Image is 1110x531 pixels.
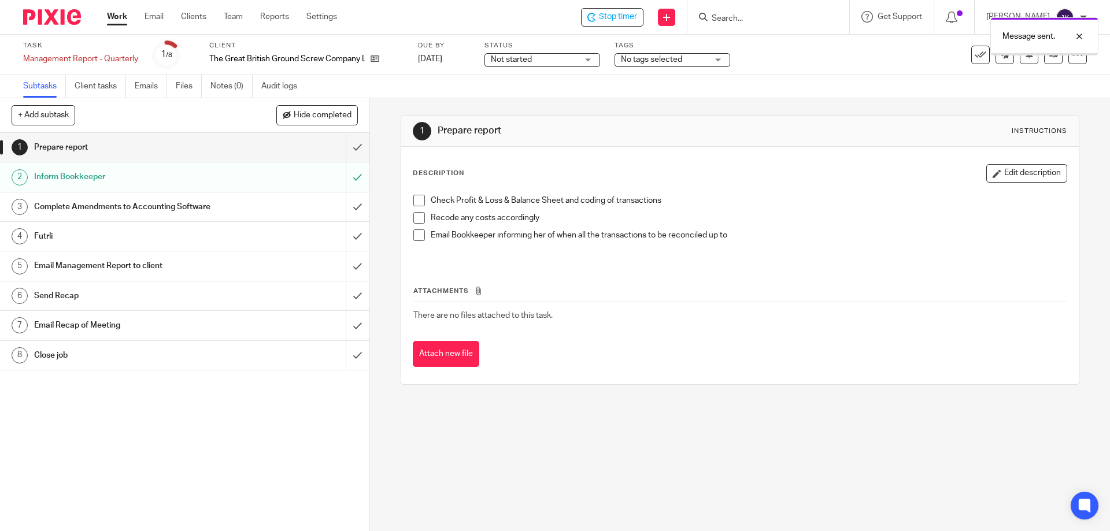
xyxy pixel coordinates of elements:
h1: Send Recap [34,287,234,305]
img: Pixie [23,9,81,25]
a: Client tasks [75,75,126,98]
p: Email Bookkeeper informing her of when all the transactions to be reconciled up to [431,229,1066,241]
div: 1 [413,122,431,140]
h1: Prepare report [34,139,234,156]
div: 1 [161,48,172,61]
a: Reports [260,11,289,23]
p: Description [413,169,464,178]
span: Hide completed [294,111,351,120]
button: Hide completed [276,105,358,125]
div: Management Report - Quarterly [23,53,138,65]
h1: Complete Amendments to Accounting Software [34,198,234,216]
button: Edit description [986,164,1067,183]
div: The Great British Ground Screw Company Limited - Management Report - Quarterly [581,8,643,27]
div: 6 [12,288,28,304]
h1: Futrli [34,228,234,245]
span: Not started [491,55,532,64]
span: No tags selected [621,55,682,64]
div: 4 [12,228,28,244]
label: Status [484,41,600,50]
div: Instructions [1012,127,1067,136]
h1: Email Recap of Meeting [34,317,234,334]
small: /8 [166,52,172,58]
h1: Inform Bookkeeper [34,168,234,185]
span: There are no files attached to this task. [413,311,553,320]
h1: Close job [34,347,234,364]
p: Check Profit & Loss & Balance Sheet and coding of transactions [431,195,1066,206]
button: Attach new file [413,341,479,367]
div: 7 [12,317,28,333]
span: [DATE] [418,55,442,63]
button: + Add subtask [12,105,75,125]
h1: Prepare report [438,125,765,137]
a: Email [145,11,164,23]
div: 2 [12,169,28,185]
label: Client [209,41,404,50]
a: Team [224,11,243,23]
div: 3 [12,199,28,215]
div: 8 [12,347,28,363]
p: Message sent. [1002,31,1055,42]
a: Clients [181,11,206,23]
a: Subtasks [23,75,66,98]
a: Files [176,75,202,98]
div: 5 [12,258,28,274]
p: The Great British Ground Screw Company Limited [209,53,365,65]
h1: Email Management Report to client [34,257,234,274]
label: Due by [418,41,470,50]
a: Settings [306,11,337,23]
p: Recode any costs accordingly [431,212,1066,224]
a: Work [107,11,127,23]
a: Emails [135,75,167,98]
a: Notes (0) [210,75,253,98]
div: 1 [12,139,28,155]
a: Audit logs [261,75,306,98]
img: svg%3E [1056,8,1074,27]
label: Task [23,41,138,50]
span: Attachments [413,288,469,294]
